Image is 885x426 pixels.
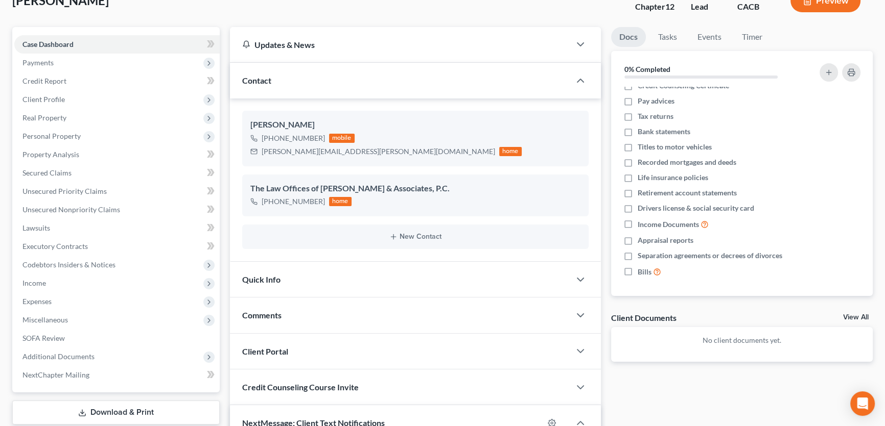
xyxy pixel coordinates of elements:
span: Contact [242,76,271,85]
span: Bank statements [638,127,690,137]
div: home [329,197,352,206]
span: Miscellaneous [22,315,68,324]
button: New Contact [250,233,580,241]
span: Tax returns [638,111,673,121]
p: No client documents yet. [619,335,865,345]
span: NextChapter Mailing [22,370,89,379]
a: NextChapter Mailing [14,366,220,384]
a: Secured Claims [14,164,220,182]
span: Client Profile [22,95,65,104]
a: Events [689,27,730,47]
span: Lawsuits [22,223,50,232]
div: CACB [737,1,774,13]
a: Property Analysis [14,145,220,164]
a: Case Dashboard [14,35,220,54]
span: Payments [22,58,54,67]
span: Pay advices [638,96,674,106]
span: Client Portal [242,346,288,356]
div: [PHONE_NUMBER] [262,196,325,207]
span: Real Property [22,113,66,122]
span: Credit Counseling Course Invite [242,382,359,392]
span: Income [22,279,46,287]
div: Open Intercom Messenger [850,391,875,416]
div: Updates & News [242,39,558,50]
span: Codebtors Insiders & Notices [22,260,115,269]
span: 12 [665,2,674,11]
span: Additional Documents [22,352,95,361]
span: Recorded mortgages and deeds [638,157,736,167]
span: SOFA Review [22,334,65,342]
span: Appraisal reports [638,235,693,245]
a: Lawsuits [14,219,220,237]
a: Executory Contracts [14,237,220,256]
div: Lead [691,1,721,13]
div: Client Documents [611,312,677,323]
span: Unsecured Nonpriority Claims [22,205,120,214]
span: Expenses [22,297,52,306]
span: Secured Claims [22,168,72,177]
span: Executory Contracts [22,242,88,250]
span: Case Dashboard [22,40,74,48]
a: Credit Report [14,72,220,90]
span: Unsecured Priority Claims [22,187,107,195]
div: [PHONE_NUMBER] [262,133,325,143]
span: Drivers license & social security card [638,203,754,213]
a: Docs [611,27,646,47]
strong: 0% Completed [624,65,670,73]
a: Timer [734,27,771,47]
a: Unsecured Priority Claims [14,182,220,201]
span: Separation agreements or decrees of divorces [638,250,782,261]
div: home [499,147,522,156]
div: [PERSON_NAME][EMAIL_ADDRESS][PERSON_NAME][DOMAIN_NAME] [262,146,495,157]
span: Life insurance policies [638,172,708,183]
a: Tasks [650,27,685,47]
span: Income Documents [638,219,699,230]
span: Property Analysis [22,150,79,159]
a: Unsecured Nonpriority Claims [14,201,220,219]
a: Download & Print [12,400,220,424]
div: The Law Offices of [PERSON_NAME] & Associates, P.C. [250,183,580,195]
span: Bills [638,267,651,277]
div: mobile [329,134,355,143]
span: Retirement account statements [638,188,737,198]
div: [PERSON_NAME] [250,119,580,131]
span: Credit Report [22,77,66,85]
span: Titles to motor vehicles [638,142,712,152]
span: Comments [242,310,282,320]
a: View All [843,314,869,321]
div: Chapter [635,1,674,13]
span: Quick Info [242,274,281,284]
a: SOFA Review [14,329,220,347]
span: Personal Property [22,132,81,140]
